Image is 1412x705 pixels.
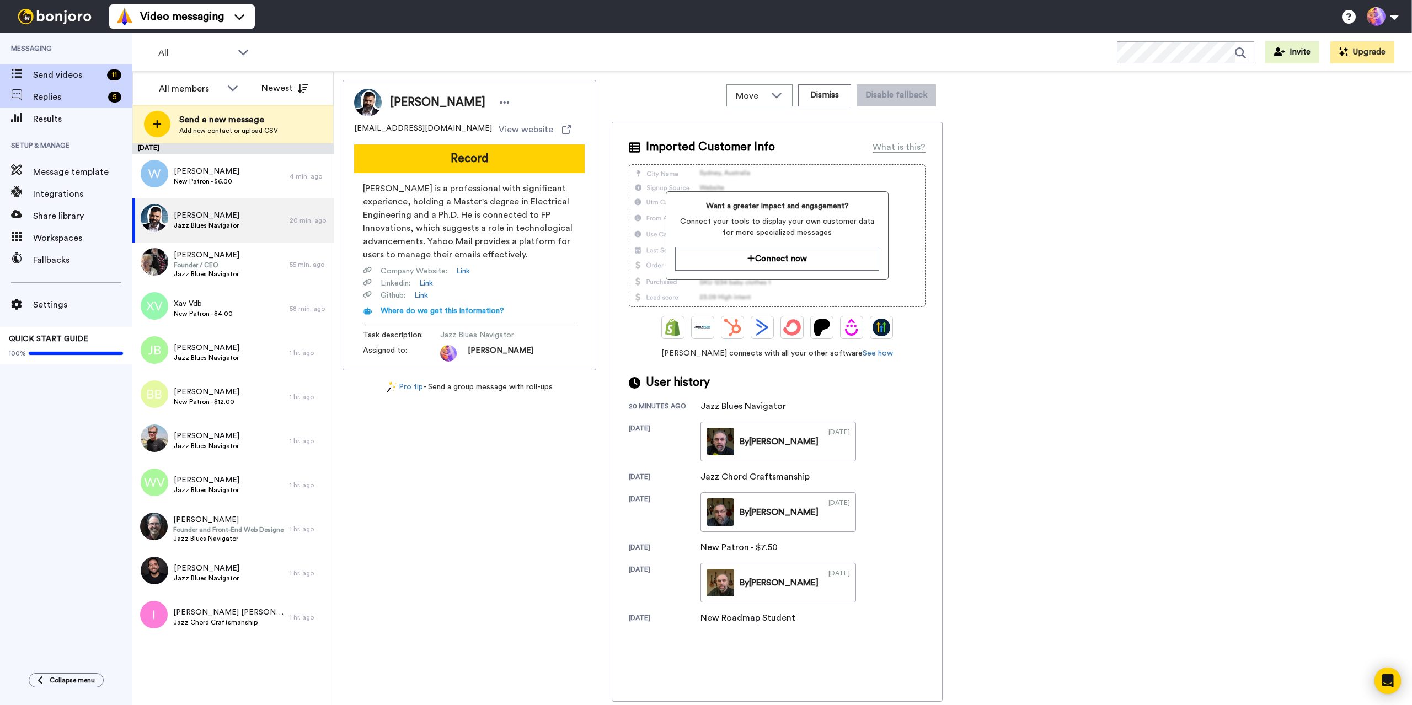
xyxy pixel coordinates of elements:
[140,601,168,628] img: i.png
[174,574,239,583] span: Jazz Blues Navigator
[158,46,232,60] span: All
[468,345,533,362] span: [PERSON_NAME]
[629,472,700,483] div: [DATE]
[179,113,278,126] span: Send a new message
[828,569,850,596] div: [DATE]
[700,470,810,483] div: Jazz Chord Craftsmanship
[381,278,410,289] span: Linkedin :
[50,676,95,685] span: Collapse menu
[174,475,239,486] span: [PERSON_NAME]
[174,442,239,450] span: Jazz Blues Navigator
[13,9,96,24] img: bj-logo-header-white.svg
[440,345,457,362] img: photo.jpg
[290,260,328,269] div: 55 min. ago
[499,123,571,136] a: View website
[174,386,239,397] span: [PERSON_NAME]
[675,247,879,271] button: Connect now
[140,9,224,24] span: Video messaging
[108,92,121,103] div: 5
[629,494,700,532] div: [DATE]
[174,166,239,177] span: [PERSON_NAME]
[700,492,856,532] a: By[PERSON_NAME][DATE]
[1374,668,1401,694] div: Open Intercom Messenger
[253,77,317,99] button: Newest
[873,319,890,336] img: GoHighLevel
[173,618,284,627] span: Jazz Chord Craftsmanship
[116,8,133,25] img: vm-color.svg
[646,374,710,391] span: User history
[159,82,222,95] div: All members
[740,576,819,589] div: By [PERSON_NAME]
[798,84,851,106] button: Dismiss
[456,266,470,277] a: Link
[629,402,700,413] div: 20 minutes ago
[9,335,88,343] span: QUICK START GUIDE
[33,187,132,201] span: Integrations
[141,160,168,187] img: w.png
[381,290,405,301] span: Github :
[707,498,734,526] img: 4b929dc5-e9fa-4e61-b7ab-f27d0d64a32c-thumb.jpg
[1265,41,1319,63] a: Invite
[629,565,700,602] div: [DATE]
[33,298,132,311] span: Settings
[290,348,328,357] div: 1 hr. ago
[440,330,545,341] span: Jazz Blues Navigator
[174,270,239,278] span: Jazz Blues Navigator
[290,392,328,401] div: 1 hr. ago
[174,486,239,494] span: Jazz Blues Navigator
[290,172,328,181] div: 4 min. ago
[753,319,771,336] img: ActiveCampaign
[707,428,734,455] img: 808c63ed-33b3-48ba-b44a-076aadf8c156-thumb.jpg
[700,563,856,602] a: By[PERSON_NAME][DATE]
[828,498,850,526] div: [DATE]
[290,304,328,313] div: 58 min. ago
[174,353,239,362] span: Jazz Blues Navigator
[724,319,741,336] img: Hubspot
[843,319,860,336] img: Drip
[707,569,734,596] img: 78b729b1-65ef-40b5-9e5b-a6aad0ff0f6d-thumb.jpg
[174,342,239,353] span: [PERSON_NAME]
[646,139,775,155] span: Imported Customer Info
[873,141,926,154] div: What is this?
[1330,41,1394,63] button: Upgrade
[141,469,168,496] img: wv.png
[290,437,328,445] div: 1 hr. ago
[290,569,328,578] div: 1 hr. ago
[354,144,585,173] button: Record
[33,90,104,104] span: Replies
[387,381,397,393] img: magic-wand.svg
[33,254,132,267] span: Fallbacks
[499,123,553,136] span: View website
[783,319,801,336] img: ConvertKit
[381,307,504,315] span: Where do we get this information?
[363,345,440,362] span: Assigned to:
[140,513,168,540] img: aa15b0f5-47f1-48c0-af9f-c60c3f98ce36.jpg
[141,557,168,584] img: 0265b0bc-2417-49ba-8f3e-f02855247f50.jpeg
[664,319,682,336] img: Shopify
[9,349,26,358] span: 100%
[174,221,239,230] span: Jazz Blues Navigator
[354,123,492,136] span: [EMAIL_ADDRESS][DOMAIN_NAME]
[33,232,132,245] span: Workspaces
[857,84,936,106] button: Disable fallback
[174,430,239,442] span: [PERSON_NAME]
[700,611,795,625] div: New Roadmap Student
[343,381,596,393] div: - Send a group message with roll-ups
[863,349,893,357] a: See how
[173,514,284,525] span: [PERSON_NAME]
[173,534,284,543] span: Jazz Blues Navigator
[675,216,879,238] span: Connect your tools to display your own customer data for more specialized messages
[740,505,819,519] div: By [PERSON_NAME]
[629,348,926,359] span: [PERSON_NAME] connects with all your other software
[363,182,576,261] span: [PERSON_NAME] is a professional with significant experience, holding a Master's degree in Electri...
[33,209,132,223] span: Share library
[141,248,168,276] img: 3e51ea04-e622-409e-acfe-5d76cb18a822.jpg
[813,319,831,336] img: Patreon
[290,613,328,622] div: 1 hr. ago
[174,261,239,270] span: Founder / CEO
[141,424,168,452] img: 436293df-2ba0-4fdf-b3eb-d598a019f361.jpg
[174,397,239,406] span: New Patron - $12.00
[174,309,233,318] span: New Patron - $4.00
[141,204,168,232] img: eab64e40-ca4d-4863-887d-0abb87a46e99.jpg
